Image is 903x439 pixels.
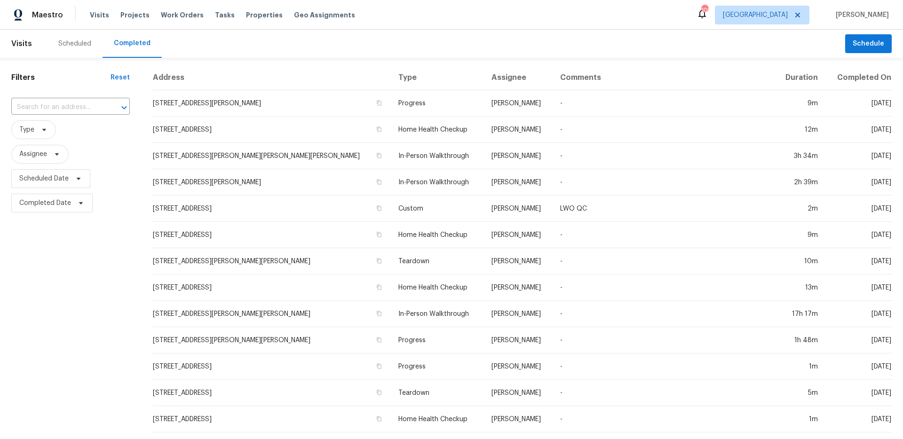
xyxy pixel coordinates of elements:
td: [PERSON_NAME] [484,274,553,301]
td: [PERSON_NAME] [484,222,553,248]
td: - [553,143,775,169]
td: [STREET_ADDRESS] [152,117,391,143]
td: Home Health Checkup [391,406,484,432]
td: 10m [775,248,825,274]
span: Schedule [853,38,884,50]
td: Home Health Checkup [391,222,484,248]
span: Properties [246,10,283,20]
td: 13m [775,274,825,301]
button: Copy Address [375,151,383,160]
th: Comments [553,65,775,90]
td: Custom [391,196,484,222]
td: [PERSON_NAME] [484,301,553,327]
span: Scheduled Date [19,174,69,183]
td: 9m [775,222,825,248]
td: In-Person Walkthrough [391,301,484,327]
td: - [553,169,775,196]
div: Completed [114,39,150,48]
td: [PERSON_NAME] [484,90,553,117]
td: 5m [775,380,825,406]
td: [PERSON_NAME] [484,143,553,169]
td: In-Person Walkthrough [391,143,484,169]
button: Copy Address [375,230,383,239]
td: 17h 17m [775,301,825,327]
td: [DATE] [825,248,892,274]
td: [PERSON_NAME] [484,380,553,406]
td: Progress [391,327,484,353]
td: 1m [775,353,825,380]
button: Copy Address [375,257,383,265]
td: [STREET_ADDRESS][PERSON_NAME] [152,169,391,196]
td: - [553,353,775,380]
td: [STREET_ADDRESS] [152,274,391,301]
td: - [553,327,775,353]
td: [STREET_ADDRESS] [152,406,391,432]
td: [STREET_ADDRESS][PERSON_NAME] [152,90,391,117]
span: [GEOGRAPHIC_DATA] [723,10,788,20]
td: 1m [775,406,825,432]
button: Open [118,101,131,114]
td: [PERSON_NAME] [484,406,553,432]
button: Copy Address [375,362,383,370]
button: Copy Address [375,415,383,423]
td: [PERSON_NAME] [484,248,553,274]
td: [STREET_ADDRESS][PERSON_NAME][PERSON_NAME] [152,248,391,274]
span: Tasks [215,12,235,18]
td: [DATE] [825,301,892,327]
button: Schedule [845,34,892,54]
td: LWO QC [553,196,775,222]
td: Progress [391,353,484,380]
td: [DATE] [825,222,892,248]
td: [PERSON_NAME] [484,196,553,222]
div: Scheduled [58,39,91,48]
td: [DATE] [825,353,892,380]
th: Address [152,65,391,90]
button: Copy Address [375,178,383,186]
td: Teardown [391,248,484,274]
button: Copy Address [375,336,383,344]
button: Copy Address [375,99,383,107]
td: Progress [391,90,484,117]
td: 2h 39m [775,169,825,196]
td: [PERSON_NAME] [484,353,553,380]
td: [DATE] [825,117,892,143]
input: Search for an address... [11,100,103,115]
th: Assignee [484,65,553,90]
h1: Filters [11,73,111,82]
td: [DATE] [825,90,892,117]
button: Copy Address [375,388,383,397]
td: [DATE] [825,380,892,406]
td: 3h 34m [775,143,825,169]
th: Duration [775,65,825,90]
td: [STREET_ADDRESS] [152,380,391,406]
div: 102 [701,6,708,15]
th: Completed On [825,65,892,90]
td: In-Person Walkthrough [391,169,484,196]
td: - [553,274,775,301]
span: Assignee [19,149,47,159]
td: - [553,248,775,274]
td: 2m [775,196,825,222]
td: - [553,222,775,248]
td: [DATE] [825,406,892,432]
td: [PERSON_NAME] [484,327,553,353]
td: - [553,90,775,117]
td: [STREET_ADDRESS][PERSON_NAME][PERSON_NAME] [152,301,391,327]
td: - [553,406,775,432]
th: Type [391,65,484,90]
span: Maestro [32,10,63,20]
div: Reset [111,73,130,82]
td: [PERSON_NAME] [484,169,553,196]
span: Geo Assignments [294,10,355,20]
td: 1h 48m [775,327,825,353]
button: Copy Address [375,125,383,133]
button: Copy Address [375,283,383,291]
span: Completed Date [19,198,71,208]
span: Work Orders [161,10,204,20]
td: - [553,117,775,143]
td: Home Health Checkup [391,117,484,143]
td: [STREET_ADDRESS] [152,196,391,222]
td: Teardown [391,380,484,406]
td: [PERSON_NAME] [484,117,553,143]
td: [DATE] [825,143,892,169]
